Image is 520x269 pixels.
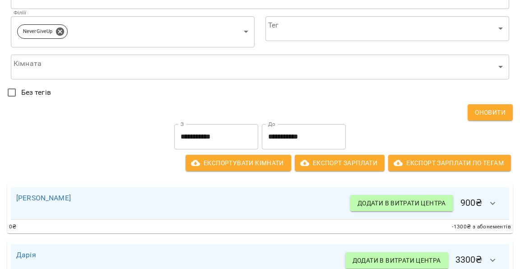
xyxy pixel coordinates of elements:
[11,55,509,80] div: ​
[395,158,504,168] span: Експорт Зарплати по тегам
[17,24,68,39] div: NeverGiveUp
[11,16,255,47] div: NeverGiveUp
[468,104,513,121] button: Оновити
[9,223,17,232] span: 0 ₴
[345,252,448,269] button: Додати в витрати центра
[350,193,504,214] h6: 900 ₴
[302,158,377,168] span: Експорт Зарплати
[23,28,52,36] p: NeverGiveUp
[265,16,509,42] div: ​
[350,195,453,211] button: Додати в витрати центра
[452,223,511,232] span: -1300 ₴ з абонементів
[21,87,51,98] span: Без тегів
[357,198,446,209] span: Додати в витрати центра
[475,107,506,118] span: Оновити
[193,158,284,168] span: Експортувати кімнати
[295,155,385,171] button: Експорт Зарплати
[16,194,71,202] a: [PERSON_NAME]
[186,155,291,171] button: Експортувати кімнати
[388,155,511,171] button: Експорт Зарплати по тегам
[353,255,441,266] span: Додати в витрати центра
[16,250,36,259] a: Дарія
